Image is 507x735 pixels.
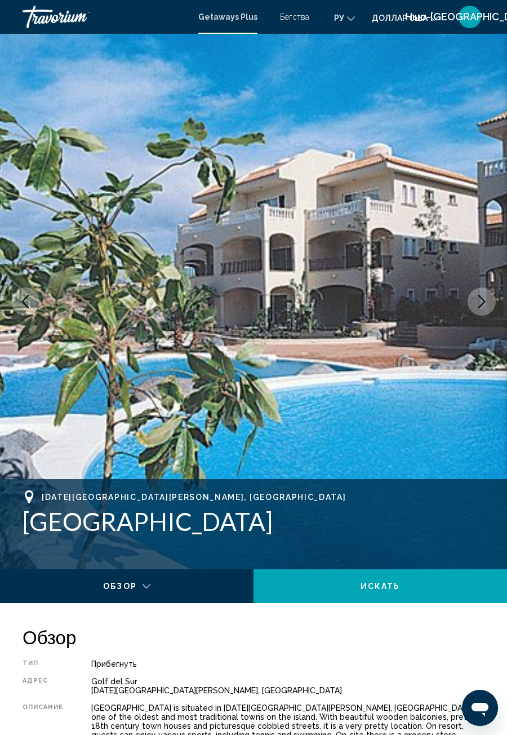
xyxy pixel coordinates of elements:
[372,14,428,23] font: доллар США
[468,287,496,316] button: Next image
[361,582,401,591] span: искать
[91,659,484,668] div: Прибегнуть
[334,10,355,26] button: Изменить язык
[455,5,484,29] button: Меню пользователя
[253,569,507,603] button: искать
[11,287,39,316] button: Previous image
[334,14,344,23] font: ру
[42,493,346,502] span: [DATE][GEOGRAPHIC_DATA][PERSON_NAME], [GEOGRAPHIC_DATA]
[462,690,498,726] iframe: Кнопка запуска окна обмена сообщениями
[23,677,63,695] div: Адрес
[280,12,309,21] a: Бегства
[372,10,438,26] button: Изменить валюту
[91,677,484,695] div: Golf del Sur [DATE][GEOGRAPHIC_DATA][PERSON_NAME], [GEOGRAPHIC_DATA]
[198,12,257,21] a: Getaways Plus
[23,507,484,536] h1: [GEOGRAPHIC_DATA]
[23,6,187,28] a: Травориум
[23,659,63,668] div: Тип
[23,626,484,648] h2: Обзор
